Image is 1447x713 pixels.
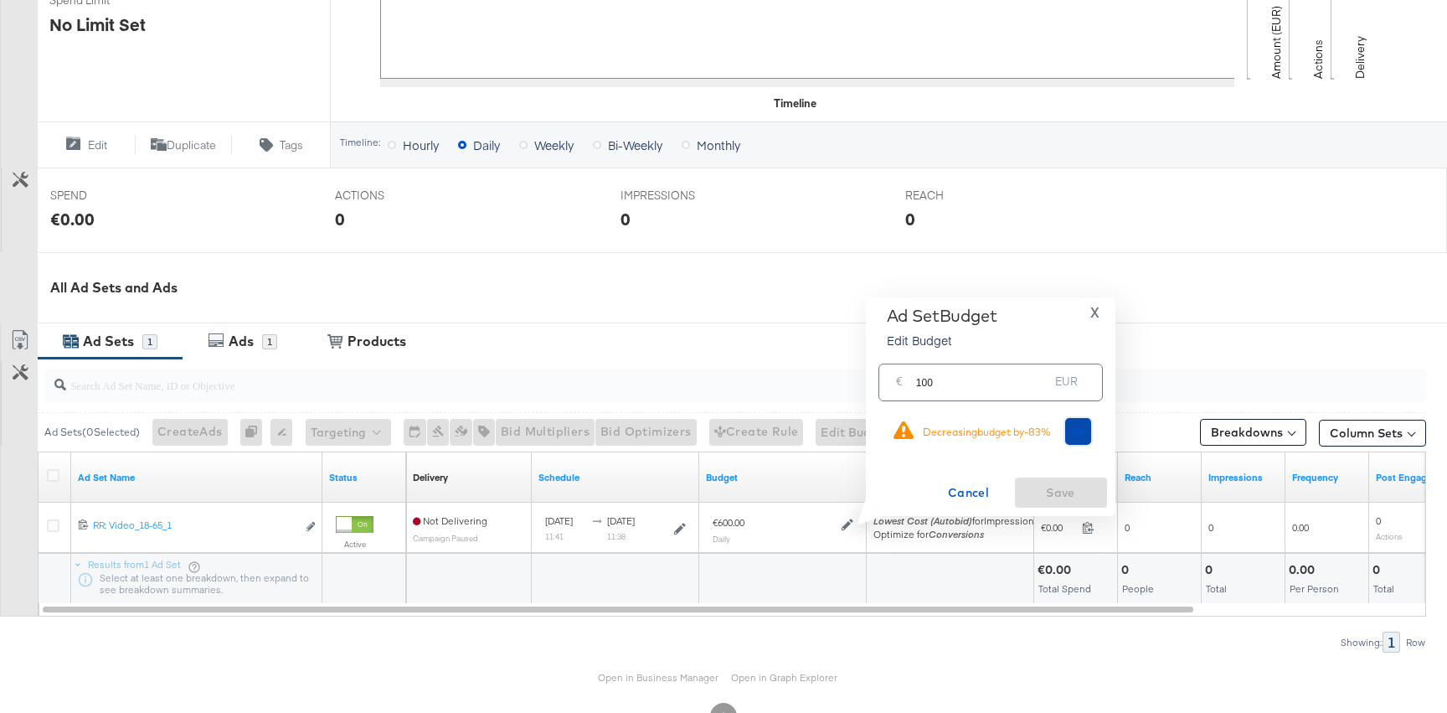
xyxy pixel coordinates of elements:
span: Cancel [929,483,1008,504]
sub: 11:38 [607,531,626,541]
span: Total [1206,582,1227,595]
button: Edit [37,135,135,155]
button: X [1084,306,1106,318]
button: Cancel [923,478,1015,508]
a: RR: Video_18-65_1 [93,519,296,536]
span: X [1090,301,1099,324]
button: Tags [232,135,330,155]
span: Total [1373,582,1394,595]
div: 0 [621,207,631,231]
div: 1 [262,334,277,349]
div: No Limit Set [49,13,146,37]
span: IMPRESSIONS [621,188,746,204]
button: Breakdowns [1200,419,1306,446]
label: Active [336,539,373,550]
div: Delivery [413,471,448,484]
a: The number of people your ad was served to. [1125,471,1195,484]
div: €600.00 [713,516,744,530]
span: Edit [88,137,107,153]
span: for Impressions [873,514,1039,527]
input: Search Ad Set Name, ID or Objective [66,362,1300,395]
button: Duplicate [135,135,233,155]
span: 0 [1125,521,1130,534]
span: Weekly [534,137,574,153]
div: 0 [1205,562,1218,578]
sub: Daily [713,534,730,544]
div: 0.00 [1289,562,1320,578]
span: People [1122,582,1154,595]
span: 0 [1208,521,1213,534]
div: RR: Video_18-65_1 [93,519,296,532]
div: EUR [1048,370,1084,400]
div: Ad Set Budget [887,306,997,326]
em: Lowest Cost (Autobid) [873,514,972,527]
sub: 11:41 [545,531,564,541]
div: €0.00 [50,207,95,231]
a: Shows the current budget of Ad Set. [706,471,860,484]
sub: Actions [1376,531,1403,541]
div: 0 [1372,562,1385,578]
div: Showing: [1340,637,1383,648]
span: 0.00 [1292,521,1309,534]
span: Duplicate [167,137,216,153]
a: Reflects the ability of your Ad Set to achieve delivery based on ad states, schedule and budget. [413,471,448,484]
span: Ok [1072,426,1085,437]
p: Edit Budget [887,332,997,349]
sub: Campaign Paused [413,533,478,543]
a: Shows when your Ad Set is scheduled to deliver. [538,471,693,484]
a: Open in Business Manager [598,671,718,684]
div: 0 [1121,562,1134,578]
div: All Ad Sets and Ads [50,278,1447,297]
a: The number of times your ad was served. On mobile apps an ad is counted as served the first time ... [1208,471,1279,484]
span: SPEND [50,188,176,204]
a: Your Ad Set name. [78,471,316,484]
span: REACH [905,188,1031,204]
div: 0 [240,419,270,446]
a: Open in Graph Explorer [731,671,837,684]
div: Ad Sets [83,332,134,351]
span: ACTIONS [335,188,461,204]
button: Column Sets [1319,420,1426,447]
span: Not Delivering [413,514,487,527]
div: 0 [905,207,915,231]
span: Per Person [1290,582,1339,595]
button: Ok [1065,418,1092,445]
span: 0 [1376,514,1381,527]
div: Timeline: [339,137,381,148]
span: [DATE] [607,514,635,527]
div: 0 [335,207,345,231]
div: €0.00 [1038,562,1076,578]
div: Row [1405,637,1426,648]
div: Decreasing budget by -83 % [923,426,1051,438]
div: Ad Sets ( 0 Selected) [44,425,140,440]
span: €0.00 [1041,521,1075,534]
span: [DATE] [545,514,573,527]
div: Products [348,332,406,351]
span: Daily [473,137,500,153]
a: The average number of times your ad was served to each person. [1292,471,1362,484]
a: Shows the current state of your Ad Set. [329,471,399,484]
em: Conversions [929,528,984,540]
div: 1 [1383,632,1400,653]
div: Optimize for [873,528,1039,541]
span: Hourly [403,137,439,153]
span: Monthly [697,137,740,153]
div: 1 [142,334,157,349]
span: Total Spend [1038,582,1091,595]
span: Bi-Weekly [608,137,662,153]
span: Tags [280,137,303,153]
div: € [889,370,909,400]
div: Ads [229,332,254,351]
input: Enter your budget [916,358,1049,394]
